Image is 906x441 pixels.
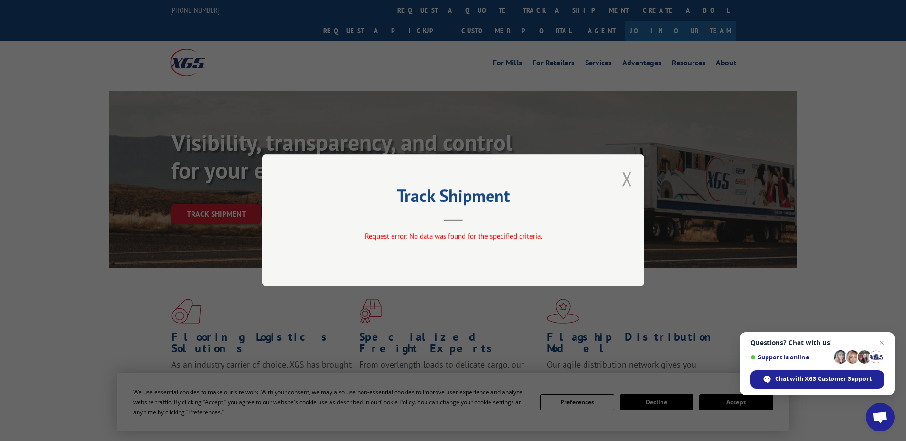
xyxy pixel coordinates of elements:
[750,370,884,388] div: Chat with XGS Customer Support
[364,232,542,241] span: Request error: No data was found for the specified criteria.
[750,354,831,361] span: Support is online
[876,337,887,348] span: Close chat
[750,339,884,346] span: Questions? Chat with us!
[622,166,632,191] button: Close modal
[310,189,597,207] h2: Track Shipment
[775,375,872,383] span: Chat with XGS Customer Support
[866,403,895,431] div: Open chat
